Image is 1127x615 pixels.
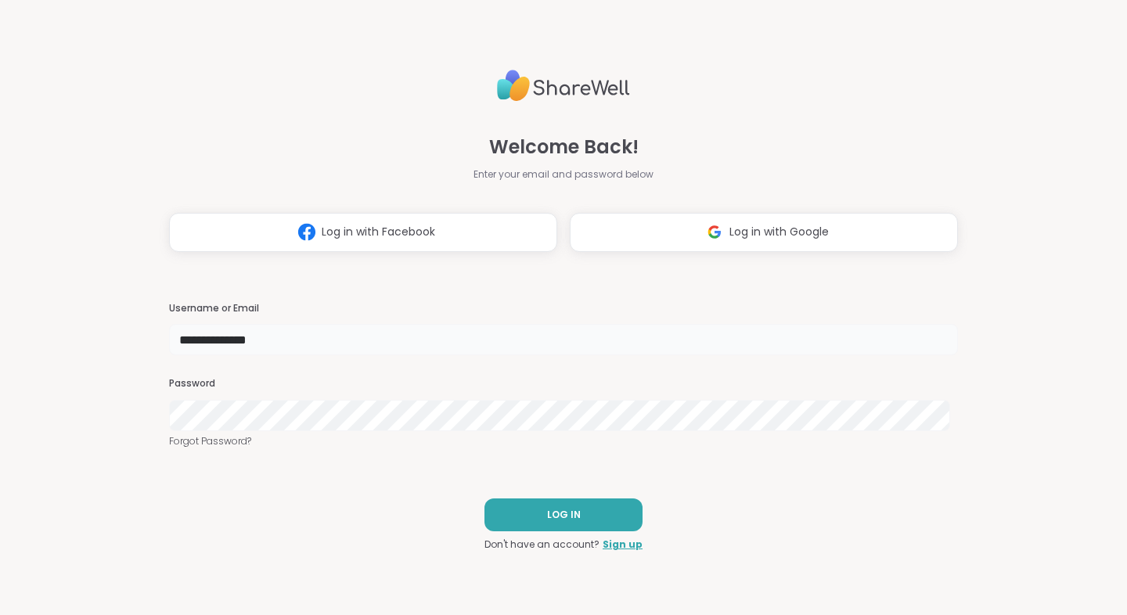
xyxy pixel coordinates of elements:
[729,224,829,240] span: Log in with Google
[169,302,958,315] h3: Username or Email
[473,167,654,182] span: Enter your email and password below
[497,63,630,108] img: ShareWell Logo
[484,498,643,531] button: LOG IN
[547,508,581,522] span: LOG IN
[484,538,600,552] span: Don't have an account?
[603,538,643,552] a: Sign up
[700,218,729,246] img: ShareWell Logomark
[292,218,322,246] img: ShareWell Logomark
[570,213,958,252] button: Log in with Google
[169,377,958,390] h3: Password
[169,213,557,252] button: Log in with Facebook
[322,224,435,240] span: Log in with Facebook
[169,434,958,448] a: Forgot Password?
[489,133,639,161] span: Welcome Back!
